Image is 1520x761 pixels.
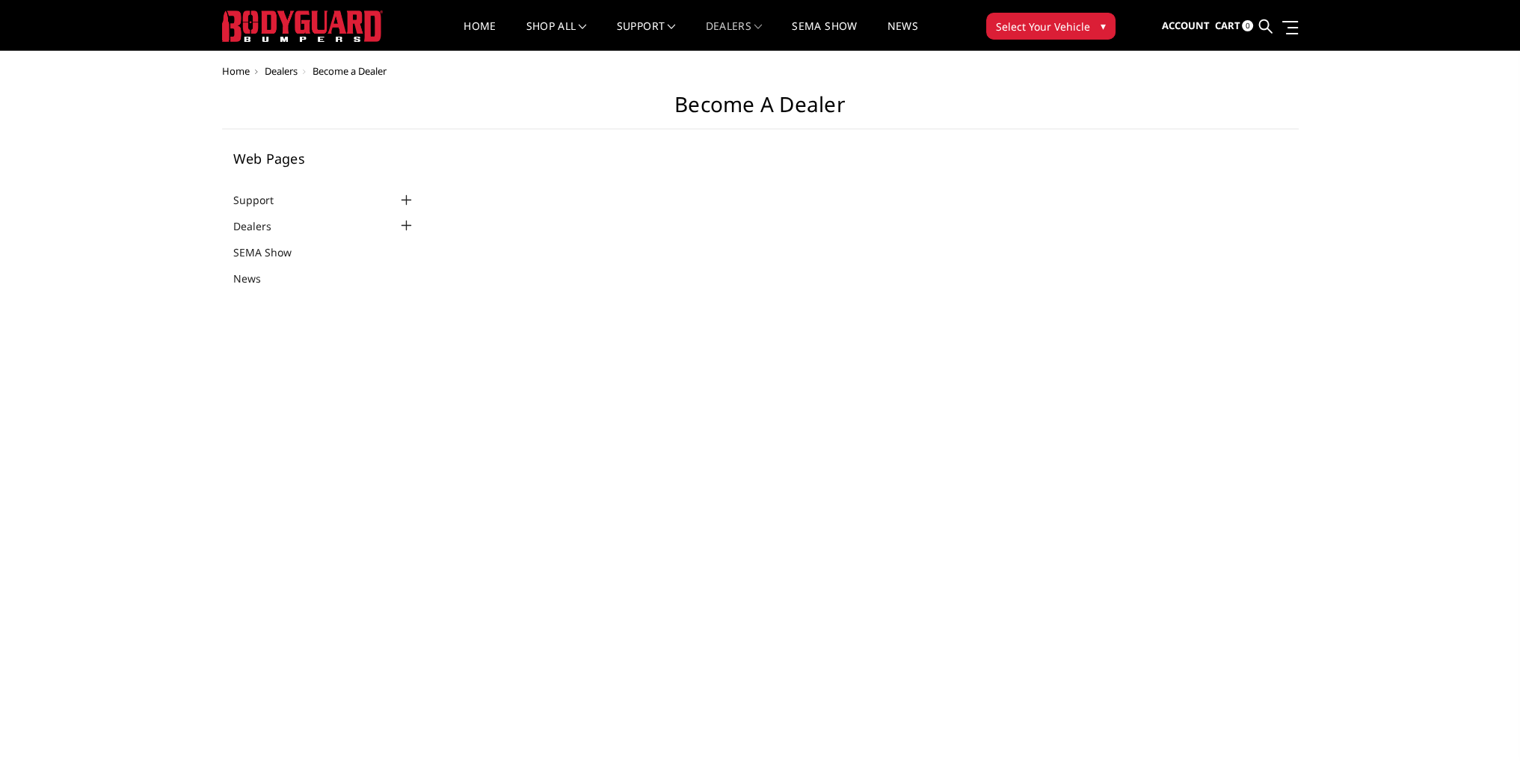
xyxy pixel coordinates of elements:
[222,10,383,42] img: BODYGUARD BUMPERS
[233,192,292,208] a: Support
[792,21,857,50] a: SEMA Show
[1101,18,1106,34] span: ▾
[464,21,496,50] a: Home
[887,21,917,50] a: News
[986,13,1116,40] button: Select Your Vehicle
[1214,19,1240,32] span: Cart
[1242,20,1253,31] span: 0
[1214,6,1253,46] a: Cart 0
[233,218,290,234] a: Dealers
[265,64,298,78] a: Dealers
[617,21,676,50] a: Support
[233,244,310,260] a: SEMA Show
[233,152,416,165] h5: Web Pages
[706,21,763,50] a: Dealers
[222,92,1299,129] h1: Become a Dealer
[313,64,387,78] span: Become a Dealer
[526,21,587,50] a: shop all
[1161,19,1209,32] span: Account
[1161,6,1209,46] a: Account
[222,64,250,78] a: Home
[996,19,1090,34] span: Select Your Vehicle
[233,271,280,286] a: News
